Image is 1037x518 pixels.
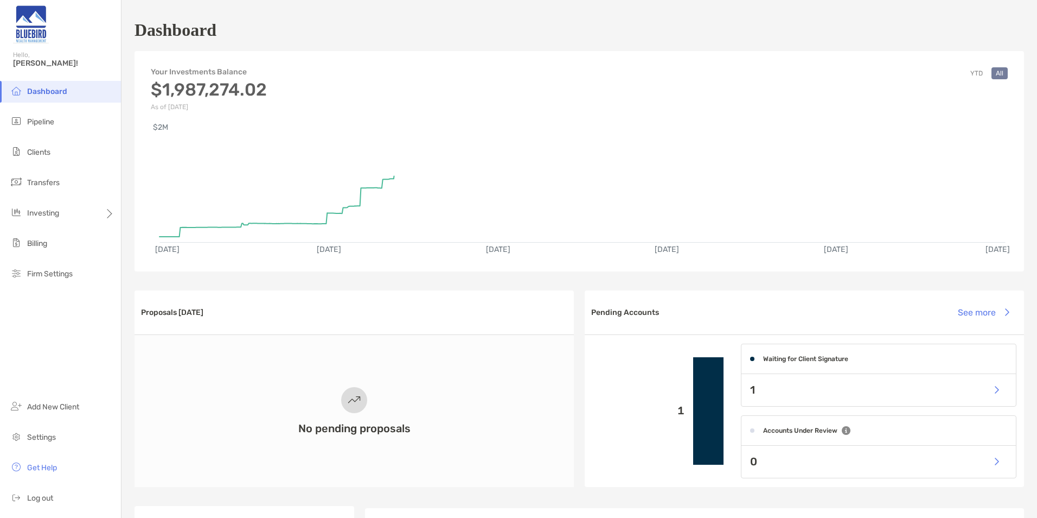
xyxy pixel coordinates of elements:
text: [DATE] [655,245,679,254]
img: settings icon [10,430,23,443]
button: YTD [966,67,987,79]
span: Billing [27,239,47,248]
p: 1 [593,404,684,418]
span: Investing [27,209,59,218]
h1: Dashboard [135,20,216,40]
text: [DATE] [317,245,341,254]
img: firm-settings icon [10,267,23,280]
text: [DATE] [486,245,510,254]
span: Settings [27,433,56,442]
span: Dashboard [27,87,67,96]
text: [DATE] [155,245,180,254]
p: As of [DATE] [151,103,267,111]
span: Transfers [27,178,60,187]
span: Clients [27,148,50,157]
img: billing icon [10,236,23,249]
img: clients icon [10,145,23,158]
img: get-help icon [10,460,23,473]
h4: Your Investments Balance [151,67,267,77]
span: Firm Settings [27,269,73,279]
img: dashboard icon [10,84,23,97]
img: pipeline icon [10,115,23,128]
p: 0 [750,455,757,469]
text: [DATE] [824,245,848,254]
h3: Proposals [DATE] [141,308,203,317]
text: $2M [153,123,168,132]
img: investing icon [10,206,23,219]
span: Get Help [27,463,57,472]
p: 1 [750,383,755,397]
span: Pipeline [27,117,54,127]
h4: Waiting for Client Signature [763,355,848,363]
button: All [991,67,1008,79]
button: See more [949,300,1017,324]
h3: Pending Accounts [591,308,659,317]
h4: Accounts Under Review [763,427,837,434]
span: Add New Client [27,402,79,412]
span: [PERSON_NAME]! [13,59,114,68]
text: [DATE] [985,245,1010,254]
img: add_new_client icon [10,400,23,413]
h3: $1,987,274.02 [151,79,267,100]
span: Log out [27,494,53,503]
h3: No pending proposals [298,422,411,435]
img: logout icon [10,491,23,504]
img: transfers icon [10,175,23,188]
img: Zoe Logo [13,4,49,43]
